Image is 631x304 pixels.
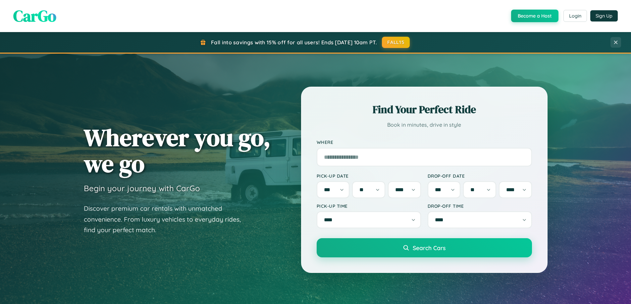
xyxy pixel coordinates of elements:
p: Discover premium car rentals with unmatched convenience. From luxury vehicles to everyday rides, ... [84,203,249,236]
label: Drop-off Date [428,173,532,179]
span: CarGo [13,5,56,27]
button: Become a Host [511,10,558,22]
h3: Begin your journey with CarGo [84,183,200,193]
span: Fall into savings with 15% off for all users! Ends [DATE] 10am PT. [211,39,377,46]
h1: Wherever you go, we go [84,124,271,177]
button: Search Cars [317,238,532,257]
button: Sign Up [590,10,618,22]
span: Search Cars [413,244,446,251]
label: Drop-off Time [428,203,532,209]
label: Pick-up Time [317,203,421,209]
button: Login [563,10,587,22]
label: Where [317,140,532,145]
button: FALL15 [382,37,410,48]
h2: Find Your Perfect Ride [317,102,532,117]
p: Book in minutes, drive in style [317,120,532,130]
label: Pick-up Date [317,173,421,179]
